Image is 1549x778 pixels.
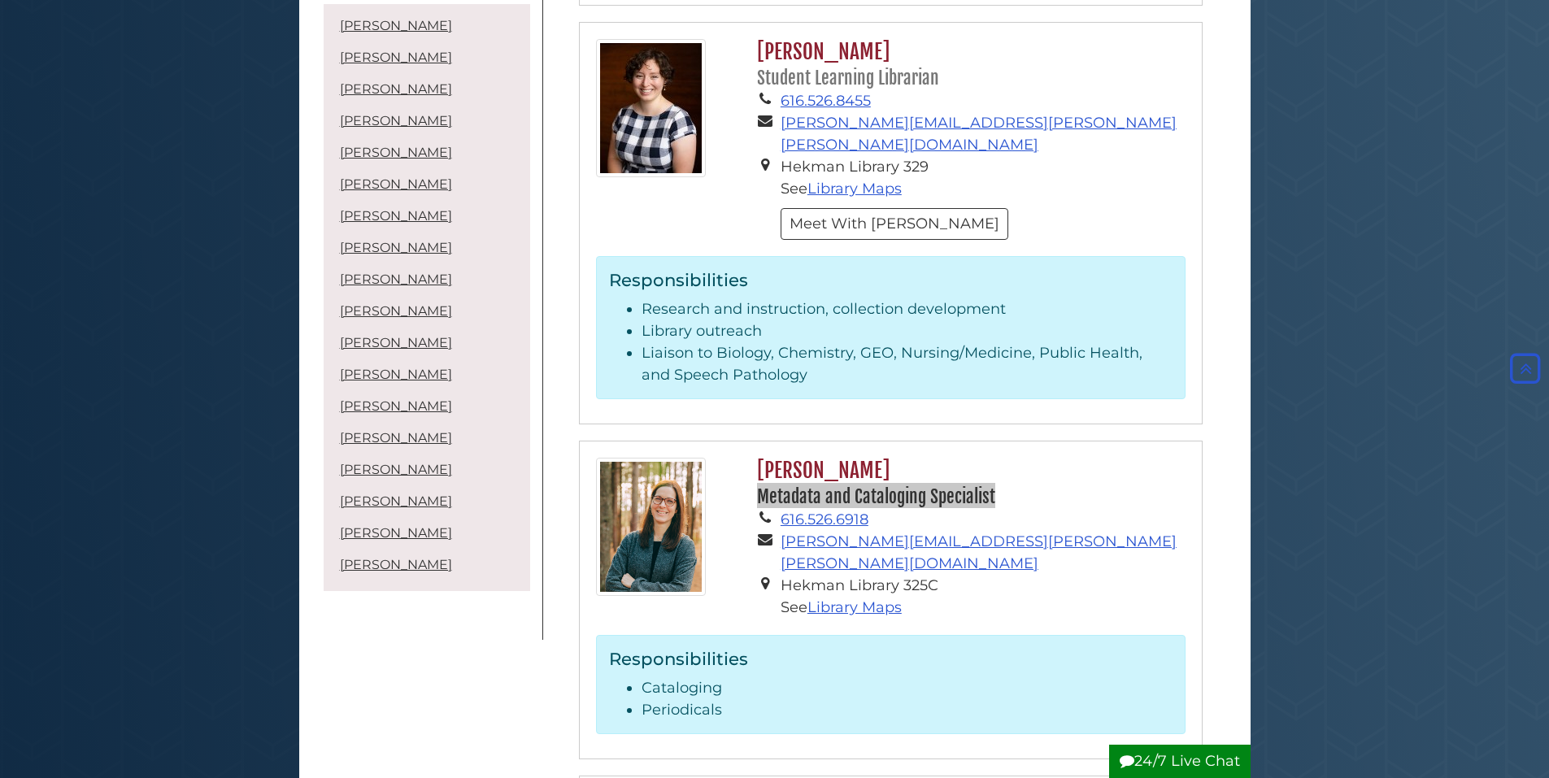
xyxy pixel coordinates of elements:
[340,367,452,382] a: [PERSON_NAME]
[340,272,452,287] a: [PERSON_NAME]
[609,269,1173,290] h3: Responsibilities
[781,156,1186,178] li: Hekman Library 329
[340,303,452,319] a: [PERSON_NAME]
[340,557,452,572] a: [PERSON_NAME]
[340,398,452,414] a: [PERSON_NAME]
[340,493,452,509] a: [PERSON_NAME]
[340,50,452,65] a: [PERSON_NAME]
[340,335,452,350] a: [PERSON_NAME]
[596,458,706,596] img: Rachel_Rayburn_125x160.jpg
[642,320,1173,342] li: Library outreach
[340,430,452,446] a: [PERSON_NAME]
[807,180,902,198] a: Library Maps
[781,114,1177,154] a: [PERSON_NAME][EMAIL_ADDRESS][PERSON_NAME][PERSON_NAME][DOMAIN_NAME]
[340,176,452,192] a: [PERSON_NAME]
[340,208,452,224] a: [PERSON_NAME]
[642,298,1173,320] li: Research and instruction, collection development
[781,92,871,110] a: 616.526.8455
[749,39,1185,90] h2: [PERSON_NAME]
[757,486,995,507] small: Metadata and Cataloging Specialist
[609,648,1173,669] h3: Responsibilities
[807,598,902,616] a: Library Maps
[757,67,939,89] small: Student Learning Librarian
[781,178,1186,200] li: See
[340,113,452,128] a: [PERSON_NAME]
[781,511,868,528] a: 616.526.6918
[749,458,1185,509] h2: [PERSON_NAME]
[340,81,452,97] a: [PERSON_NAME]
[781,532,1177,572] a: [PERSON_NAME][EMAIL_ADDRESS][PERSON_NAME][PERSON_NAME][DOMAIN_NAME]
[340,462,452,477] a: [PERSON_NAME]
[340,525,452,541] a: [PERSON_NAME]
[642,699,1173,721] li: Periodicals
[1506,359,1545,377] a: Back to Top
[340,240,452,255] a: [PERSON_NAME]
[781,575,1186,619] li: Hekman Library 325C See
[1109,745,1251,778] button: 24/7 Live Chat
[642,342,1173,386] li: Liaison to Biology, Chemistry, GEO, Nursing/Medicine, Public Health, and Speech Pathology
[340,18,452,33] a: [PERSON_NAME]
[340,145,452,160] a: [PERSON_NAME]
[642,677,1173,699] li: Cataloging
[781,208,1008,240] button: Meet With [PERSON_NAME]
[596,39,706,177] img: Amanda_Matthysse_125x160.jpg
